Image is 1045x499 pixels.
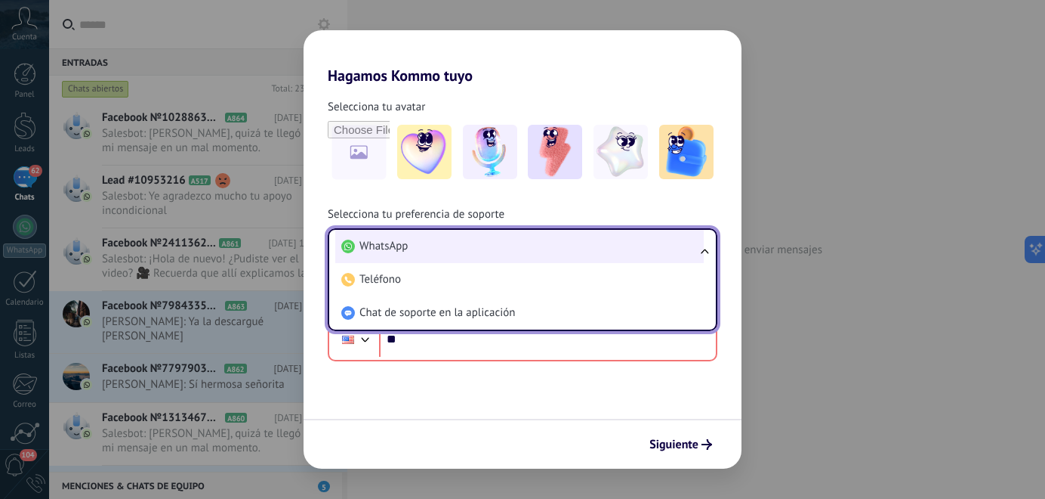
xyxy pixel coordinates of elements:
img: -5.jpeg [659,125,714,179]
img: -2.jpeg [463,125,517,179]
span: Teléfono [359,272,401,287]
img: -3.jpeg [528,125,582,179]
button: Siguiente [643,432,719,457]
span: Selecciona tu preferencia de soporte [328,207,504,222]
div: United States: + 1 [334,324,362,355]
h2: Hagamos Kommo tuyo [304,30,741,85]
span: Selecciona tu avatar [328,100,425,115]
span: Chat de soporte en la aplicación [359,305,515,321]
span: Siguiente [649,439,698,450]
img: -1.jpeg [397,125,452,179]
span: WhatsApp [359,239,408,254]
img: -4.jpeg [593,125,648,179]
